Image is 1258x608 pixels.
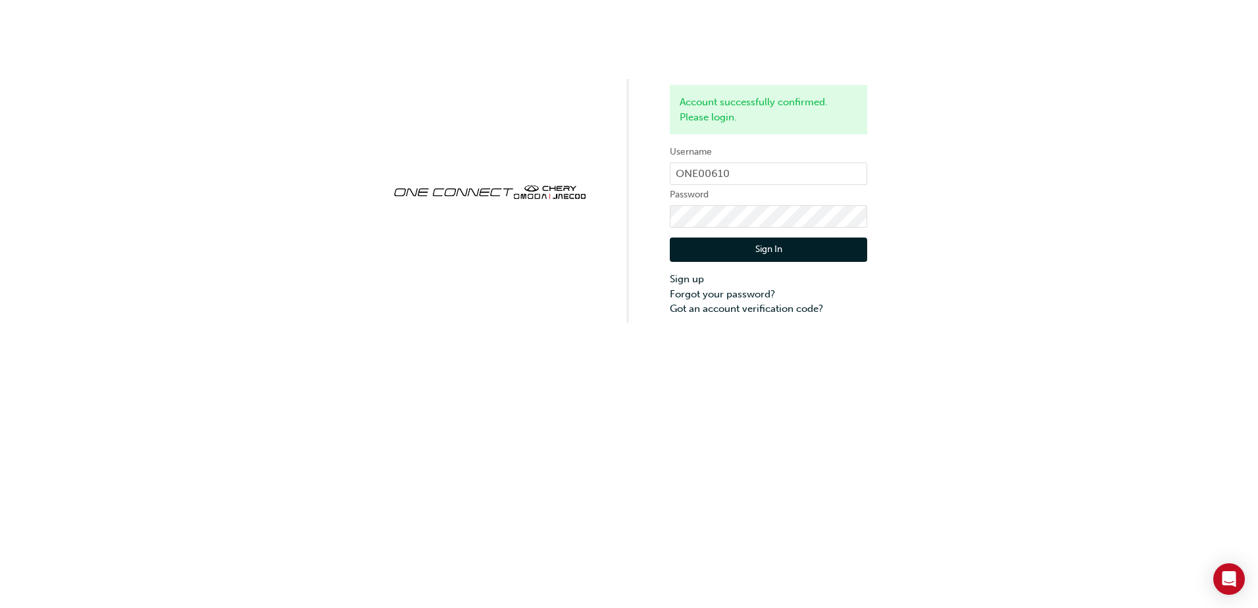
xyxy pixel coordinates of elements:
img: oneconnect [391,174,588,208]
div: Account successfully confirmed. Please login. [670,85,867,134]
button: Sign In [670,238,867,263]
label: Password [670,187,867,203]
a: Forgot your password? [670,287,867,302]
label: Username [670,144,867,160]
div: Open Intercom Messenger [1213,563,1245,595]
input: Username [670,163,867,185]
a: Got an account verification code? [670,301,867,317]
a: Sign up [670,272,867,287]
